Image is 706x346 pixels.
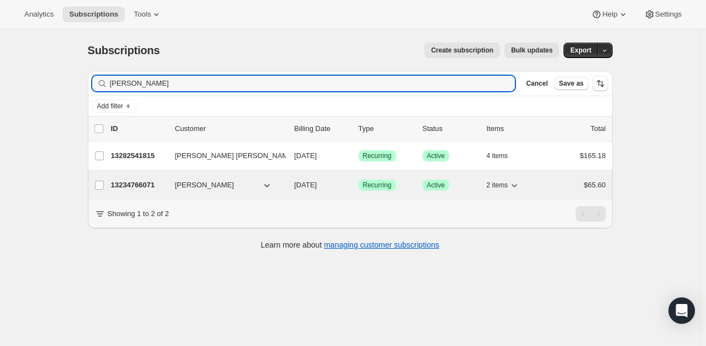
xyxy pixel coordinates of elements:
span: 2 items [487,181,508,190]
span: [DATE] [294,151,317,160]
p: Learn more about [261,239,439,250]
span: 4 items [487,151,508,160]
span: Settings [655,10,682,19]
button: Analytics [18,7,60,22]
div: 13234766071[PERSON_NAME][DATE]SuccessRecurringSuccessActive2 items$65.60 [111,177,606,193]
span: [PERSON_NAME] [PERSON_NAME] [175,150,295,161]
input: Filter subscribers [110,76,515,91]
span: Save as [559,79,584,88]
span: [DATE] [294,181,317,189]
button: Help [584,7,635,22]
span: Create subscription [431,46,493,55]
button: Settings [637,7,688,22]
div: IDCustomerBilling DateTypeStatusItemsTotal [111,123,606,134]
button: [PERSON_NAME] [168,176,279,194]
p: Status [423,123,478,134]
span: $65.60 [584,181,606,189]
span: Analytics [24,10,54,19]
p: Billing Date [294,123,350,134]
button: 4 items [487,148,520,164]
button: Export [563,43,598,58]
span: Help [602,10,617,19]
span: Recurring [363,181,392,190]
p: 13282541815 [111,150,166,161]
span: Subscriptions [69,10,118,19]
p: Showing 1 to 2 of 2 [108,208,169,219]
button: Bulk updates [504,43,559,58]
button: Add filter [92,99,136,113]
button: Subscriptions [62,7,125,22]
span: $165.18 [580,151,606,160]
p: Total [591,123,605,134]
span: [PERSON_NAME] [175,180,234,191]
nav: Pagination [576,206,606,222]
button: Tools [127,7,168,22]
div: Open Intercom Messenger [668,297,695,324]
div: Type [359,123,414,134]
span: Active [427,181,445,190]
button: [PERSON_NAME] [PERSON_NAME] [168,147,279,165]
p: 13234766071 [111,180,166,191]
button: Save as [555,77,588,90]
p: ID [111,123,166,134]
span: Add filter [97,102,123,111]
button: Cancel [521,77,552,90]
span: Bulk updates [511,46,552,55]
span: Active [427,151,445,160]
div: 13282541815[PERSON_NAME] [PERSON_NAME][DATE]SuccessRecurringSuccessActive4 items$165.18 [111,148,606,164]
button: 2 items [487,177,520,193]
button: Sort the results [593,76,608,91]
span: Recurring [363,151,392,160]
button: Create subscription [424,43,500,58]
div: Items [487,123,542,134]
span: Subscriptions [88,44,160,56]
span: Cancel [526,79,547,88]
span: Tools [134,10,151,19]
p: Customer [175,123,286,134]
span: Export [570,46,591,55]
a: managing customer subscriptions [324,240,439,249]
